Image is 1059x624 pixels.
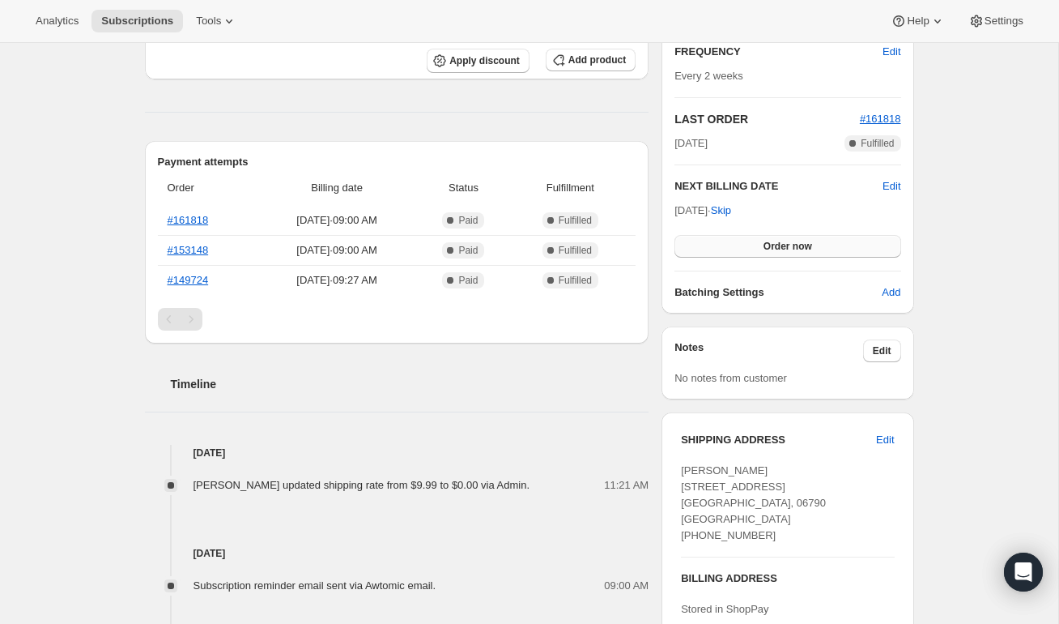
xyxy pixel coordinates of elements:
a: #161818 [168,214,209,226]
button: Settings [959,10,1033,32]
h4: [DATE] [145,445,649,461]
span: Edit [873,344,891,357]
h2: NEXT BILLING DATE [674,178,882,194]
a: #161818 [860,113,901,125]
button: Edit [882,178,900,194]
h3: Notes [674,340,863,362]
nav: Pagination [158,308,636,331]
h4: [DATE] [145,545,649,562]
span: [DATE] [674,135,708,152]
span: 09:00 AM [604,578,649,594]
h2: Payment attempts [158,154,636,170]
span: Order now [763,240,812,253]
span: Settings [985,15,1023,28]
h2: FREQUENCY [674,44,882,60]
span: Fulfilled [559,244,592,257]
button: Skip [701,198,741,224]
span: [DATE] · 09:00 AM [262,212,413,229]
span: 11:21 AM [604,477,649,494]
button: Apply discount [427,49,529,73]
span: Fulfilled [559,274,592,287]
span: Edit [876,432,894,448]
button: Order now [674,235,900,258]
button: Edit [863,340,901,362]
span: Tools [196,15,221,28]
span: Paid [458,214,478,227]
th: Order [158,170,257,206]
span: Add [882,284,900,301]
span: Paid [458,244,478,257]
h2: LAST ORDER [674,111,860,127]
a: #149724 [168,274,209,286]
span: [PERSON_NAME] [STREET_ADDRESS] [GEOGRAPHIC_DATA], 06790 [GEOGRAPHIC_DATA] [PHONE_NUMBER] [681,464,826,541]
span: [DATE] · 09:27 AM [262,272,413,288]
span: Billing date [262,180,413,196]
h2: Timeline [171,376,649,392]
button: Edit [866,427,904,453]
span: Fulfilled [559,214,592,227]
span: Analytics [36,15,79,28]
span: No notes from customer [674,372,787,384]
button: Edit [873,39,910,65]
span: Apply discount [449,54,520,67]
span: Skip [711,203,731,219]
h3: SHIPPING ADDRESS [681,432,876,448]
button: Add [872,280,910,306]
a: #153148 [168,244,209,256]
div: Open Intercom Messenger [1004,553,1043,592]
span: Edit [882,44,900,60]
span: Paid [458,274,478,287]
button: Subscriptions [91,10,183,32]
button: Add product [546,49,636,71]
h6: Batching Settings [674,284,882,301]
span: Every 2 weeks [674,70,743,82]
span: Stored in ShopPay [681,603,768,615]
button: Help [881,10,955,32]
span: [DATE] · 09:00 AM [262,242,413,259]
span: Fulfillment [515,180,627,196]
span: [PERSON_NAME] updated shipping rate from $9.99 to $0.00 via Admin. [194,479,530,491]
span: Add product [568,53,626,66]
span: Status [422,180,504,196]
span: Fulfilled [861,137,894,150]
span: Subscription reminder email sent via Awtomic email. [194,579,436,592]
span: Help [907,15,929,28]
button: Tools [186,10,247,32]
span: [DATE] · [674,204,731,216]
span: Subscriptions [101,15,173,28]
h3: BILLING ADDRESS [681,571,894,587]
button: Analytics [26,10,88,32]
button: #161818 [860,111,901,127]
